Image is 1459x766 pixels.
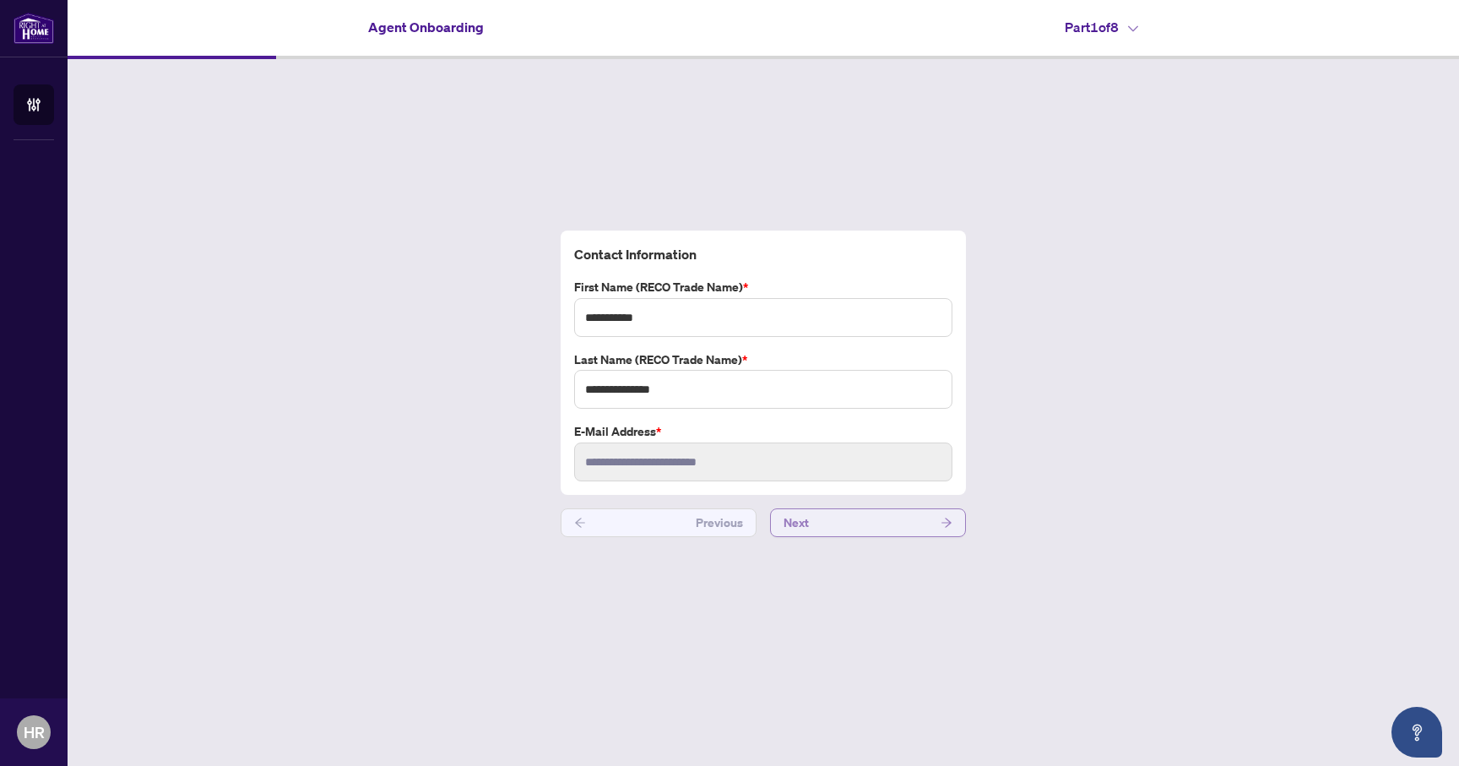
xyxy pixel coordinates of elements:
[574,422,952,441] label: E-mail Address
[574,244,952,264] h4: Contact Information
[561,508,757,537] button: Previous
[1065,17,1138,37] h4: Part 1 of 8
[784,509,809,536] span: Next
[1391,707,1442,758] button: Open asap
[368,17,484,37] h4: Agent Onboarding
[941,517,952,529] span: arrow-right
[574,278,952,296] label: First Name (RECO Trade Name)
[770,508,966,537] button: Next
[14,13,54,44] img: logo
[24,720,45,744] span: HR
[574,350,952,369] label: Last Name (RECO Trade Name)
